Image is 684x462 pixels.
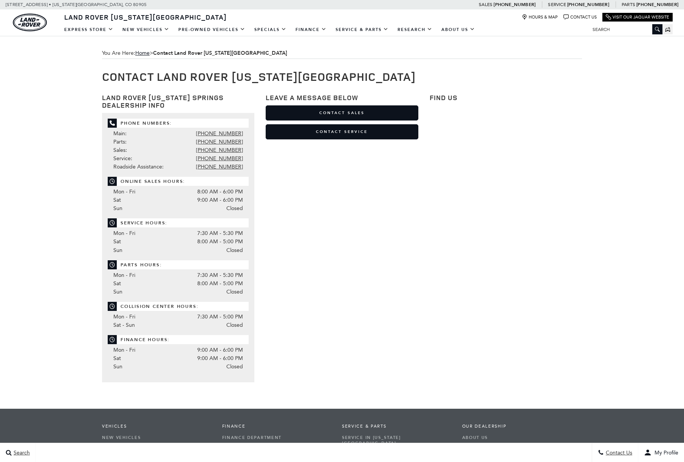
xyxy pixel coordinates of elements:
span: Mon - Fri [113,314,135,320]
a: [PHONE_NUMBER] [196,164,243,170]
span: Roadside Assistance: [113,164,164,170]
span: Vehicles [102,424,211,429]
span: Finance Hours: [108,335,249,344]
div: Breadcrumbs [102,48,582,59]
strong: Contact Land Rover [US_STATE][GEOGRAPHIC_DATA] [153,49,287,57]
span: Service [548,2,566,7]
span: Parts [622,2,635,7]
a: About Us [437,23,480,36]
span: Sat [113,197,121,203]
a: [PHONE_NUMBER] [196,147,243,153]
span: You Are Here: [102,48,582,59]
img: Land Rover [13,14,47,31]
span: > [135,50,287,56]
a: [STREET_ADDRESS] • [US_STATE][GEOGRAPHIC_DATA], CO 80905 [6,2,147,7]
a: Contact Service [266,124,418,139]
span: Service Hours: [108,218,249,227]
span: Closed [226,363,243,371]
h3: Find Us [430,94,582,102]
a: [PHONE_NUMBER] [196,139,243,145]
span: Closed [226,246,243,255]
a: [PHONE_NUMBER] [196,130,243,137]
h3: Land Rover [US_STATE] Springs Dealership Info [102,94,254,109]
span: 8:00 AM - 5:00 PM [197,238,243,246]
a: Finance [291,23,331,36]
span: Sat - Sun [113,322,135,328]
a: [PHONE_NUMBER] [494,2,535,8]
span: 8:00 AM - 5:00 PM [197,280,243,288]
a: land-rover [13,14,47,31]
span: Collision Center Hours: [108,302,249,311]
a: [PHONE_NUMBER] [636,2,678,8]
a: Hours & Map [522,14,558,20]
span: Mon - Fri [113,230,135,236]
a: [PHONE_NUMBER] [567,2,609,8]
span: Service: [113,155,132,162]
span: Sales: [113,147,127,153]
span: 9:00 AM - 6:00 PM [197,196,243,204]
a: Finance Department [222,433,331,442]
a: Contact Sales [266,105,418,121]
span: Sat [113,280,121,287]
span: Closed [226,204,243,213]
span: Parts Hours: [108,260,249,269]
a: Specials [250,23,291,36]
span: Finance [222,424,331,429]
span: Sun [113,247,122,253]
a: Visit Our Jaguar Website [606,14,669,20]
span: Mon - Fri [113,189,135,195]
span: 7:30 AM - 5:00 PM [197,313,243,321]
h3: Leave a Message Below [266,94,418,102]
span: Service & Parts [342,424,451,429]
a: Service & Parts [331,23,393,36]
span: Sales [479,2,492,7]
span: Sun [113,205,122,212]
span: Phone Numbers: [108,119,249,128]
a: About Us [462,433,571,442]
iframe: Dealer location map [430,105,582,255]
span: Online Sales Hours: [108,177,249,186]
span: 7:30 AM - 5:30 PM [197,271,243,280]
a: Pre-Owned Vehicles [174,23,250,36]
span: 7:30 AM - 5:30 PM [197,229,243,238]
span: Search [12,450,30,456]
span: 9:00 AM - 6:00 PM [197,354,243,363]
button: user-profile-menu [638,443,684,462]
span: Mon - Fri [113,347,135,353]
a: [PHONE_NUMBER] [196,155,243,162]
span: Land Rover [US_STATE][GEOGRAPHIC_DATA] [64,12,227,22]
span: My Profile [652,450,678,456]
span: Our Dealership [462,424,571,429]
span: Mon - Fri [113,272,135,278]
span: Closed [226,321,243,329]
span: Sat [113,238,121,245]
span: Sun [113,363,122,370]
a: New Vehicles [118,23,174,36]
span: Closed [226,288,243,296]
span: 9:00 AM - 6:00 PM [197,346,243,354]
span: Sun [113,289,122,295]
a: Home [135,50,150,56]
a: Service in [US_STATE][GEOGRAPHIC_DATA], [GEOGRAPHIC_DATA] [342,433,451,454]
input: Search [587,25,662,34]
a: Contact Us [563,14,597,20]
span: Contact Us [604,450,632,456]
a: Research [393,23,437,36]
span: Parts: [113,139,127,145]
a: Land Rover [US_STATE][GEOGRAPHIC_DATA] [60,12,231,22]
nav: Main Navigation [60,23,480,36]
span: Sat [113,355,121,362]
a: New Vehicles [102,433,211,442]
a: EXPRESS STORE [60,23,118,36]
span: Main: [113,130,127,137]
h1: Contact Land Rover [US_STATE][GEOGRAPHIC_DATA] [102,70,582,83]
span: 8:00 AM - 6:00 PM [197,188,243,196]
